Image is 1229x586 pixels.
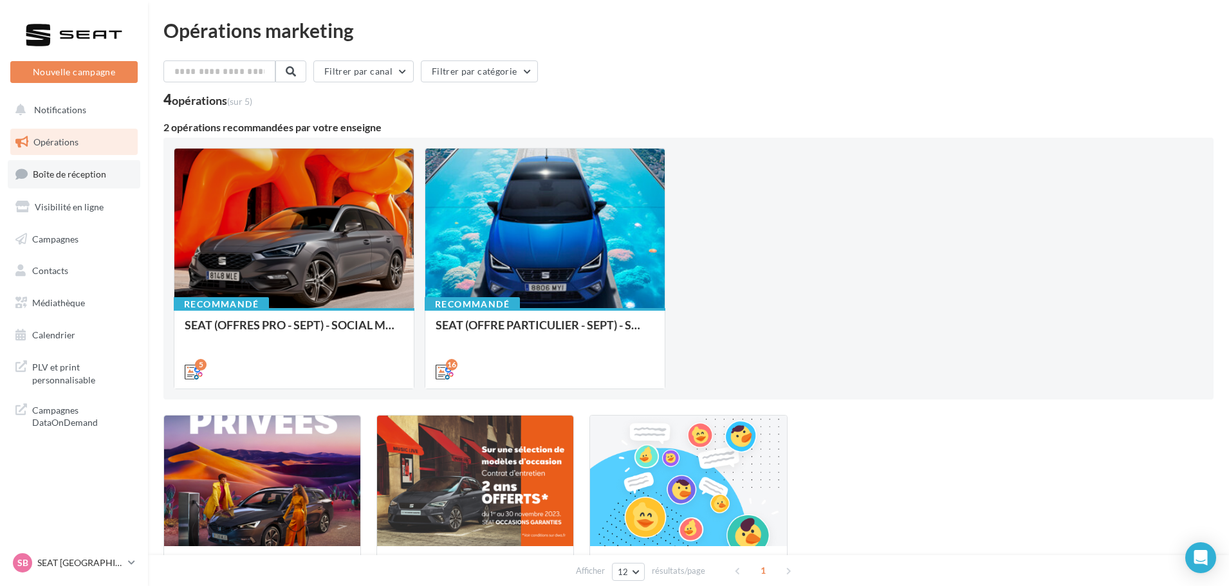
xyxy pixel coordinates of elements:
a: Opérations [8,129,140,156]
span: Médiathèque [32,297,85,308]
div: opérations [172,95,252,106]
button: Filtrer par canal [313,60,414,82]
span: Afficher [576,565,605,577]
span: Notifications [34,104,86,115]
span: Visibilité en ligne [35,201,104,212]
p: SEAT [GEOGRAPHIC_DATA] [37,556,123,569]
span: Contacts [32,265,68,276]
button: Filtrer par catégorie [421,60,538,82]
span: 12 [618,567,629,577]
div: 16 [446,359,457,371]
div: Open Intercom Messenger [1185,542,1216,573]
span: Opérations [33,136,79,147]
a: Campagnes [8,226,140,253]
div: Recommandé [174,297,269,311]
span: résultats/page [652,565,705,577]
div: SEAT (OFFRE PARTICULIER - SEPT) - SOCIAL MEDIA [436,318,654,344]
span: 1 [753,560,773,581]
span: SB [17,556,28,569]
div: Opérations marketing [163,21,1214,40]
span: Campagnes DataOnDemand [32,401,133,429]
div: 2 opérations recommandées par votre enseigne [163,122,1214,133]
a: Visibilité en ligne [8,194,140,221]
span: Campagnes [32,233,79,244]
button: Notifications [8,96,135,124]
a: PLV et print personnalisable [8,353,140,391]
a: Contacts [8,257,140,284]
a: Médiathèque [8,289,140,316]
div: Recommandé [425,297,520,311]
div: 4 [163,93,252,107]
span: PLV et print personnalisable [32,358,133,386]
span: Boîte de réception [33,169,106,179]
button: Nouvelle campagne [10,61,138,83]
span: (sur 5) [227,96,252,107]
a: Campagnes DataOnDemand [8,396,140,434]
a: SB SEAT [GEOGRAPHIC_DATA] [10,551,138,575]
a: Calendrier [8,322,140,349]
span: Calendrier [32,329,75,340]
div: 5 [195,359,207,371]
button: 12 [612,563,645,581]
div: SEAT (OFFRES PRO - SEPT) - SOCIAL MEDIA [185,318,403,344]
a: Boîte de réception [8,160,140,188]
